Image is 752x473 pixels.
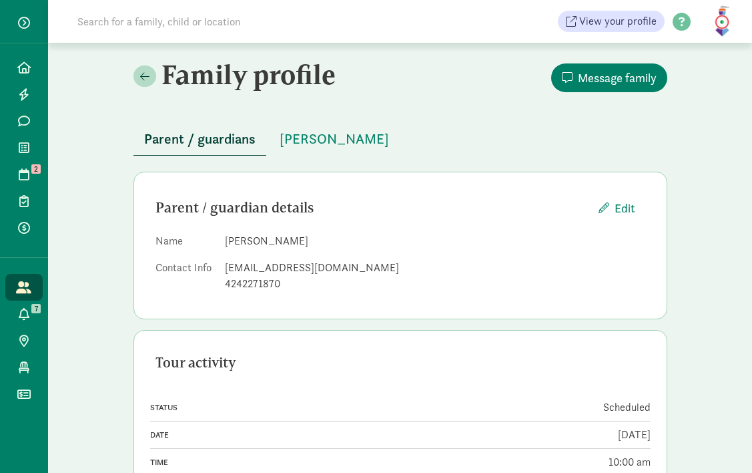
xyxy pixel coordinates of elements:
button: Message family [551,63,667,92]
div: [DATE] [403,427,651,443]
dt: Contact Info [155,260,214,297]
dt: Name [155,233,214,255]
div: 4242271870 [225,276,645,292]
dd: [PERSON_NAME] [225,233,645,249]
div: Status [150,402,398,414]
a: 2 [5,161,43,188]
a: View your profile [558,11,665,32]
div: [EMAIL_ADDRESS][DOMAIN_NAME] [225,260,645,276]
span: Parent / guardians [144,128,256,150]
button: Edit [588,194,645,222]
a: [PERSON_NAME] [269,132,400,147]
div: Parent / guardian details [155,197,588,218]
input: Search for a family, child or location [69,8,444,35]
a: Parent / guardians [133,132,266,147]
span: [PERSON_NAME] [280,128,389,150]
span: 7 [31,304,41,313]
button: [PERSON_NAME] [269,123,400,155]
button: Parent / guardians [133,123,266,156]
div: Scheduled [403,400,651,416]
div: Tour activity [155,352,645,373]
h2: Family profile [133,59,398,91]
div: Date [150,429,398,441]
iframe: Chat Widget [685,409,752,473]
div: Time [150,456,398,468]
div: 10:00 am [403,454,651,470]
span: Edit [615,199,635,217]
span: View your profile [579,13,657,29]
span: 2 [31,164,41,174]
span: Message family [578,69,657,87]
a: 7 [5,301,43,327]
